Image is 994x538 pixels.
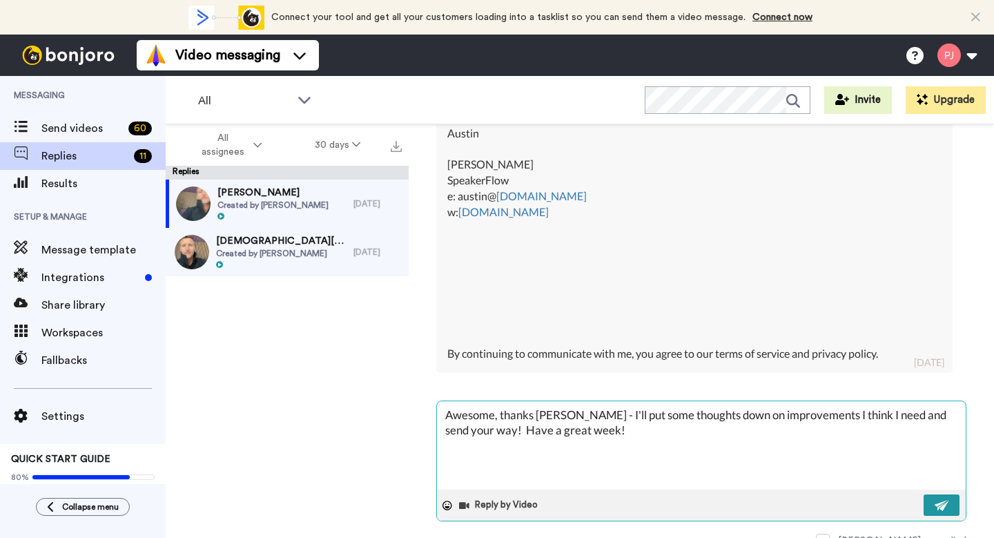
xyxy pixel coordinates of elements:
span: Video messaging [175,46,280,65]
img: bj-logo-header-white.svg [17,46,120,65]
span: Replies [41,148,128,164]
span: QUICK START GUIDE [11,454,110,464]
span: Share library [41,297,166,314]
a: [PERSON_NAME]Created by [PERSON_NAME][DATE] [166,180,409,228]
span: Workspaces [41,325,166,341]
button: 30 days [289,133,387,157]
a: [DOMAIN_NAME] [458,205,549,218]
span: Message template [41,242,166,258]
div: 11 [134,149,152,163]
span: [PERSON_NAME] [217,186,329,200]
span: All [198,93,291,109]
span: Fallbacks [41,352,166,369]
span: Integrations [41,269,139,286]
img: 63138152-0e83-4ae0-a9b1-88651a4b6592-thumb.jpg [175,235,209,269]
button: Collapse menu [36,498,130,516]
span: Collapse menu [62,501,119,512]
span: Created by [PERSON_NAME] [217,200,329,211]
img: send-white.svg [935,500,950,511]
a: Connect now [752,12,812,22]
span: 80% [11,472,29,483]
a: [DOMAIN_NAME] [496,189,587,202]
button: All assignees [168,126,289,164]
span: Connect your tool and get all your customers loading into a tasklist so you can send them a video... [271,12,745,22]
span: All assignees [195,131,251,159]
div: Replies [166,166,409,180]
div: animation [188,6,264,30]
span: Created by [PERSON_NAME] [216,248,347,259]
span: Results [41,175,166,192]
button: Reply by Video [458,495,542,516]
div: [DATE] [914,356,944,369]
img: ffcc1250-cbf2-4b75-b998-b8e9f61843bc-thumb.jpg [176,186,211,221]
textarea: Awesome, thanks [PERSON_NAME] - I'll put some thoughts down on improvements I think I need and se... [437,401,966,490]
span: Send videos [41,120,123,137]
a: [DEMOGRAPHIC_DATA][PERSON_NAME]Created by [PERSON_NAME][DATE] [166,228,409,276]
img: export.svg [391,141,402,152]
button: Invite [824,86,892,114]
span: [DEMOGRAPHIC_DATA][PERSON_NAME] [216,234,347,248]
button: Export all results that match these filters now. [387,135,406,155]
div: 60 [128,122,152,135]
span: Settings [41,408,166,425]
div: [DATE] [353,198,402,209]
div: [DATE] [353,247,402,258]
img: vm-color.svg [145,44,167,66]
button: Upgrade [906,86,986,114]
